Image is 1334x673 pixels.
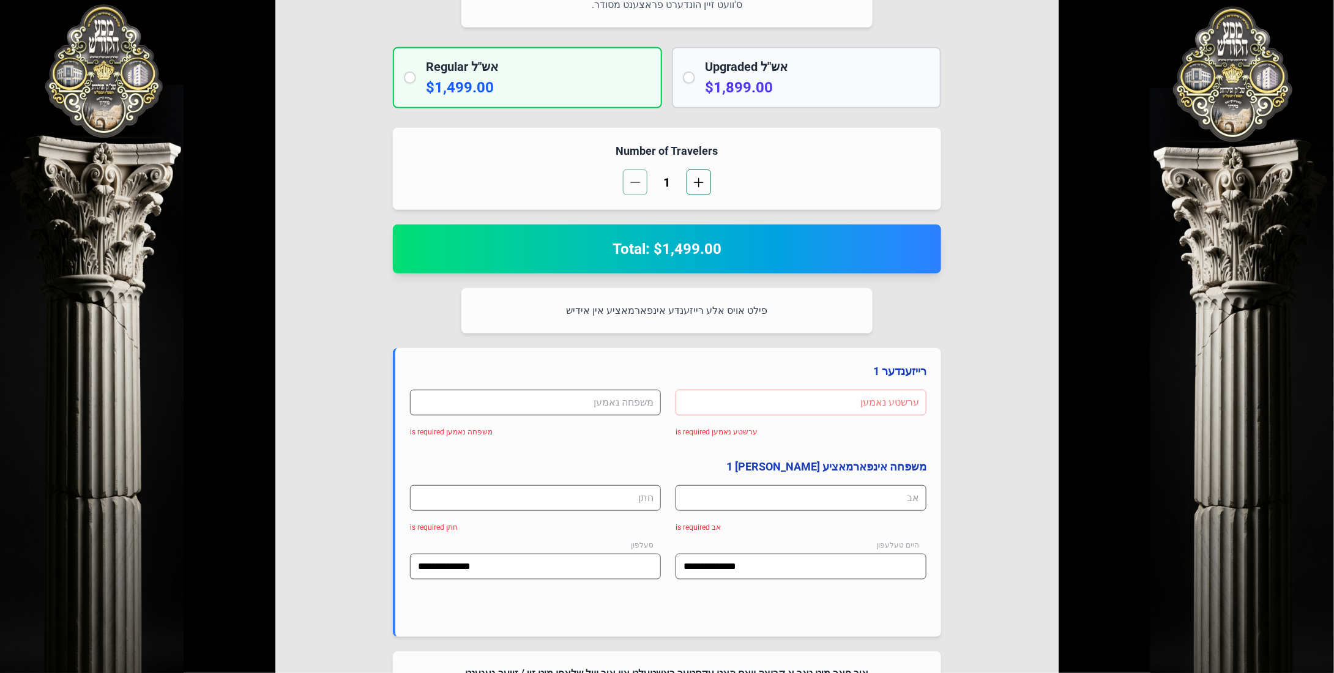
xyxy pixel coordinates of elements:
h2: Upgraded אש"ל [705,58,930,75]
span: 1 [652,174,682,191]
span: ערשטע נאמען is required [676,428,758,436]
h4: משפחה אינפארמאציע [PERSON_NAME] 1 [410,458,926,475]
span: משפחה נאמען is required [410,428,493,436]
h4: Number of Travelers [408,143,926,160]
span: אב is required [676,523,721,532]
span: חתן is required [410,523,458,532]
p: $1,899.00 [705,78,930,97]
p: $1,499.00 [426,78,651,97]
h4: רייזענדער 1 [410,363,926,380]
h2: Total: $1,499.00 [408,239,926,259]
h2: Regular אש"ל [426,58,651,75]
p: פילט אויס אלע רייזענדע אינפארמאציע אין אידיש [476,303,858,319]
